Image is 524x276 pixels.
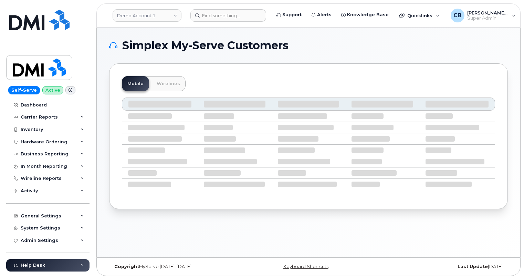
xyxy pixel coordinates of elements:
[109,264,242,269] div: MyServe [DATE]–[DATE]
[122,76,149,91] a: Mobile
[283,264,328,269] a: Keyboard Shortcuts
[375,264,508,269] div: [DATE]
[114,264,139,269] strong: Copyright
[122,40,289,51] span: Simplex My-Serve Customers
[151,76,186,91] a: Wirelines
[458,264,488,269] strong: Last Update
